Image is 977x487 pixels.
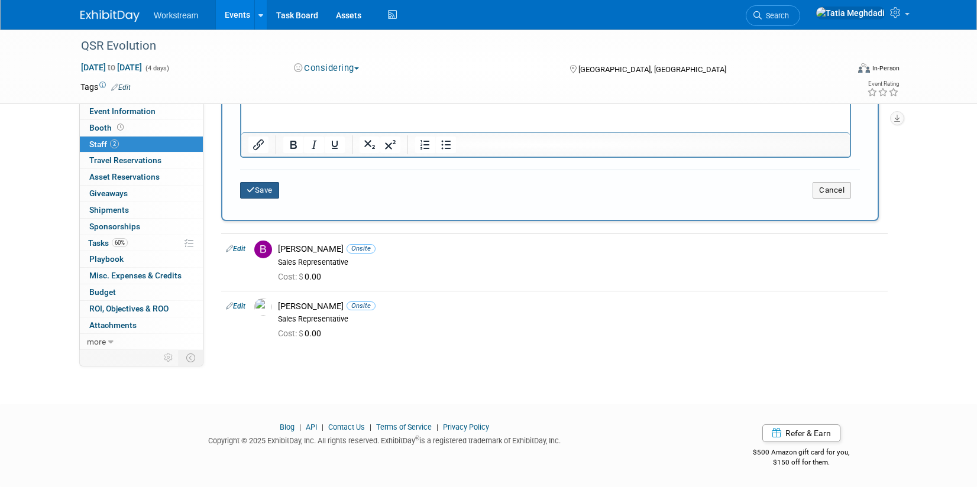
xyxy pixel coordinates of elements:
[278,258,883,267] div: Sales Representative
[816,7,885,20] img: Tatia Meghdadi
[226,302,245,310] a: Edit
[347,244,376,253] span: Onsite
[290,62,364,74] button: Considering
[367,423,374,431] span: |
[80,251,203,267] a: Playbook
[89,139,119,149] span: Staff
[436,137,456,153] button: Bullet list
[112,238,128,247] span: 60%
[283,137,303,153] button: Bold
[106,63,117,72] span: to
[77,35,830,57] div: QSR Evolution
[89,172,160,181] span: Asset Reservations
[80,301,203,317] a: ROI, Objectives & ROO
[89,271,182,280] span: Misc. Expenses & Credits
[80,137,203,152] a: Staff2
[415,137,435,153] button: Numbered list
[443,423,489,431] a: Privacy Policy
[278,272,305,281] span: Cost: $
[89,287,116,297] span: Budget
[762,424,840,442] a: Refer & Earn
[319,423,326,431] span: |
[706,457,897,467] div: $150 off for them.
[240,182,279,199] button: Save
[433,423,441,431] span: |
[80,152,203,168] a: Travel Reservations
[360,137,380,153] button: Subscript
[858,63,870,73] img: Format-Inperson.png
[89,222,140,231] span: Sponsorships
[380,137,400,153] button: Superscript
[110,139,119,148] span: 2
[872,64,900,73] div: In-Person
[278,301,883,312] div: [PERSON_NAME]
[80,62,143,73] span: [DATE] [DATE]
[80,284,203,300] a: Budget
[813,182,851,199] button: Cancel
[278,243,883,255] div: [PERSON_NAME]
[89,320,137,330] span: Attachments
[746,5,800,26] a: Search
[80,317,203,333] a: Attachments
[80,169,203,185] a: Asset Reservations
[89,155,161,165] span: Travel Reservations
[80,235,203,251] a: Tasks60%
[278,272,326,281] span: 0.00
[80,268,203,284] a: Misc. Expenses & Credits
[89,189,128,198] span: Giveaways
[80,219,203,235] a: Sponsorships
[347,301,376,310] span: Onsite
[80,202,203,218] a: Shipments
[248,137,268,153] button: Insert/edit link
[226,245,245,253] a: Edit
[762,11,789,20] span: Search
[80,334,203,350] a: more
[80,81,131,93] td: Tags
[415,435,419,441] sup: ®
[706,440,897,467] div: $500 Amazon gift card for you,
[254,241,272,258] img: B.jpg
[376,423,432,431] a: Terms of Service
[144,64,169,72] span: (4 days)
[158,350,179,365] td: Personalize Event Tab Strip
[80,10,140,22] img: ExhibitDay
[578,65,726,74] span: [GEOGRAPHIC_DATA], [GEOGRAPHIC_DATA]
[296,423,304,431] span: |
[278,329,326,338] span: 0.00
[89,304,169,313] span: ROI, Objectives & ROO
[80,433,688,446] div: Copyright © 2025 ExhibitDay, Inc. All rights reserved. ExhibitDay is a registered trademark of Ex...
[867,81,899,87] div: Event Rating
[88,238,128,248] span: Tasks
[304,137,324,153] button: Italic
[89,254,124,264] span: Playbook
[179,350,203,365] td: Toggle Event Tabs
[241,86,850,132] iframe: Rich Text Area
[280,423,295,431] a: Blog
[154,11,198,20] span: Workstream
[778,61,900,79] div: Event Format
[87,337,106,346] span: more
[306,423,317,431] a: API
[89,123,126,132] span: Booth
[111,83,131,92] a: Edit
[115,123,126,132] span: Booth not reserved yet
[80,186,203,202] a: Giveaways
[89,205,129,215] span: Shipments
[80,103,203,119] a: Event Information
[325,137,345,153] button: Underline
[80,120,203,136] a: Booth
[278,329,305,338] span: Cost: $
[89,106,156,116] span: Event Information
[328,423,365,431] a: Contact Us
[278,314,883,324] div: Sales Representative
